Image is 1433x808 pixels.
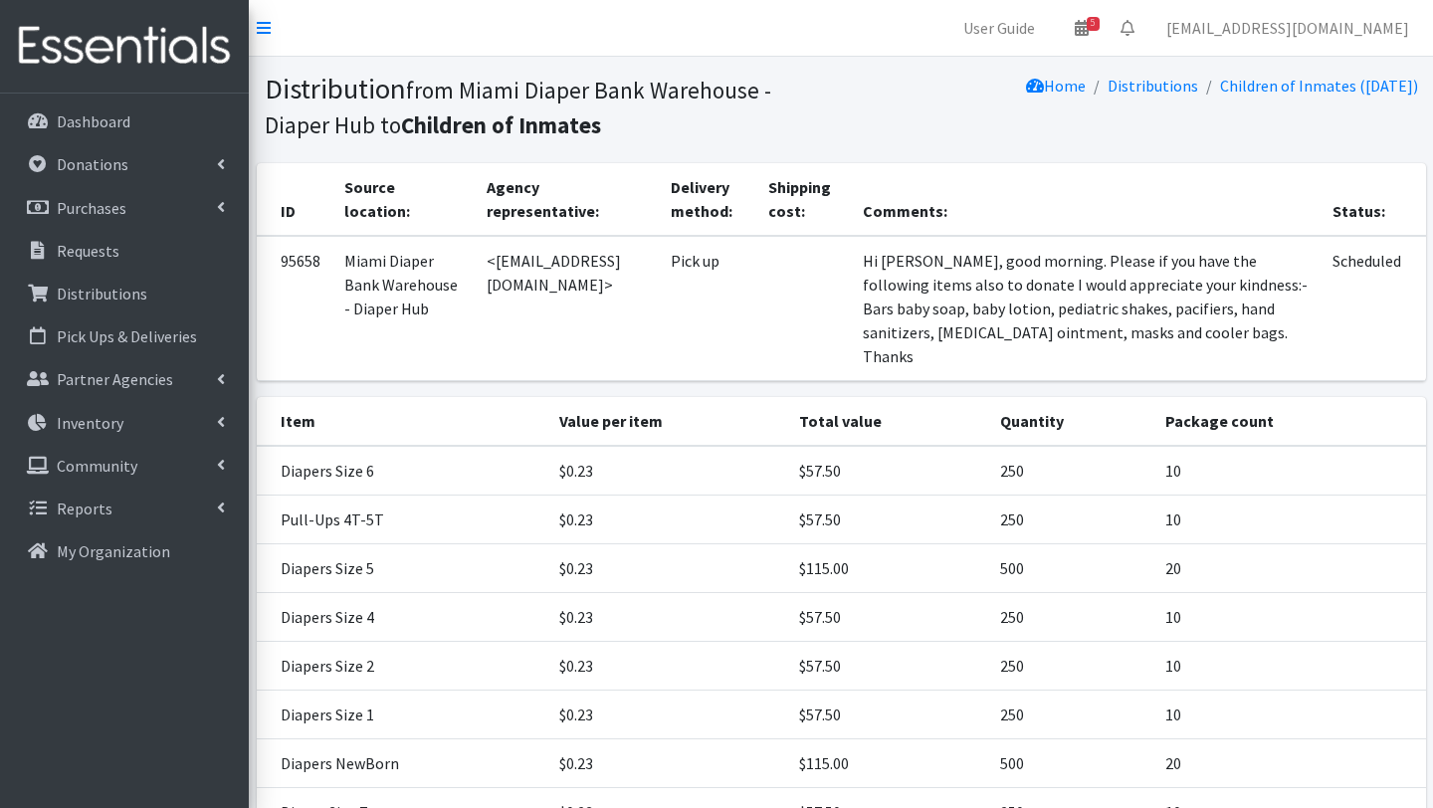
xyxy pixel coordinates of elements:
td: Scheduled [1321,236,1425,381]
td: $57.50 [787,593,988,642]
td: Diapers Size 4 [257,593,547,642]
a: Purchases [8,188,241,228]
th: Total value [787,397,988,446]
td: 10 [1153,496,1426,544]
p: Partner Agencies [57,369,173,389]
td: $115.00 [787,739,988,788]
td: 250 [988,642,1153,691]
td: $57.50 [787,446,988,496]
td: $0.23 [547,691,787,739]
a: Partner Agencies [8,359,241,399]
th: Shipping cost: [756,163,851,236]
th: Agency representative: [475,163,658,236]
p: Community [57,456,137,476]
p: Pick Ups & Deliveries [57,326,197,346]
td: Diapers Size 1 [257,691,547,739]
td: Diapers Size 2 [257,642,547,691]
td: Hi [PERSON_NAME], good morning. Please if you have the following items also to donate I would app... [851,236,1321,381]
p: Purchases [57,198,126,218]
td: 20 [1153,739,1426,788]
a: Community [8,446,241,486]
td: $0.23 [547,544,787,593]
td: $115.00 [787,544,988,593]
td: $0.23 [547,739,787,788]
a: 5 [1059,8,1105,48]
td: 20 [1153,544,1426,593]
td: 500 [988,544,1153,593]
th: Source location: [332,163,476,236]
p: Inventory [57,413,123,433]
td: Diapers NewBorn [257,739,547,788]
td: Pull-Ups 4T-5T [257,496,547,544]
th: Item [257,397,547,446]
th: Comments: [851,163,1321,236]
th: Package count [1153,397,1426,446]
td: <[EMAIL_ADDRESS][DOMAIN_NAME]> [475,236,658,381]
p: Donations [57,154,128,174]
td: $0.23 [547,446,787,496]
a: Children of Inmates ([DATE]) [1220,76,1418,96]
td: 10 [1153,593,1426,642]
td: $57.50 [787,691,988,739]
h1: Distribution [265,72,834,140]
td: 10 [1153,446,1426,496]
a: [EMAIL_ADDRESS][DOMAIN_NAME] [1150,8,1425,48]
td: $57.50 [787,642,988,691]
td: $0.23 [547,496,787,544]
td: 250 [988,496,1153,544]
td: 10 [1153,691,1426,739]
td: 250 [988,691,1153,739]
span: 5 [1087,17,1100,31]
a: Pick Ups & Deliveries [8,316,241,356]
b: Children of Inmates [401,110,601,139]
a: Distributions [8,274,241,313]
a: My Organization [8,531,241,571]
p: My Organization [57,541,170,561]
td: $0.23 [547,642,787,691]
td: 250 [988,446,1153,496]
th: Status: [1321,163,1425,236]
td: 500 [988,739,1153,788]
a: Dashboard [8,101,241,141]
td: 250 [988,593,1153,642]
th: Delivery method: [659,163,756,236]
th: Value per item [547,397,787,446]
a: Reports [8,489,241,528]
td: $0.23 [547,593,787,642]
a: Home [1026,76,1086,96]
p: Distributions [57,284,147,303]
p: Reports [57,499,112,518]
td: 95658 [257,236,332,381]
p: Dashboard [57,111,130,131]
th: ID [257,163,332,236]
img: HumanEssentials [8,13,241,80]
a: Distributions [1108,76,1198,96]
p: Requests [57,241,119,261]
a: Donations [8,144,241,184]
td: Pick up [659,236,756,381]
a: Requests [8,231,241,271]
th: Quantity [988,397,1153,446]
small: from Miami Diaper Bank Warehouse - Diaper Hub to [265,76,771,139]
a: Inventory [8,403,241,443]
td: Diapers Size 5 [257,544,547,593]
td: Diapers Size 6 [257,446,547,496]
td: Miami Diaper Bank Warehouse - Diaper Hub [332,236,476,381]
a: User Guide [947,8,1051,48]
td: $57.50 [787,496,988,544]
td: 10 [1153,642,1426,691]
